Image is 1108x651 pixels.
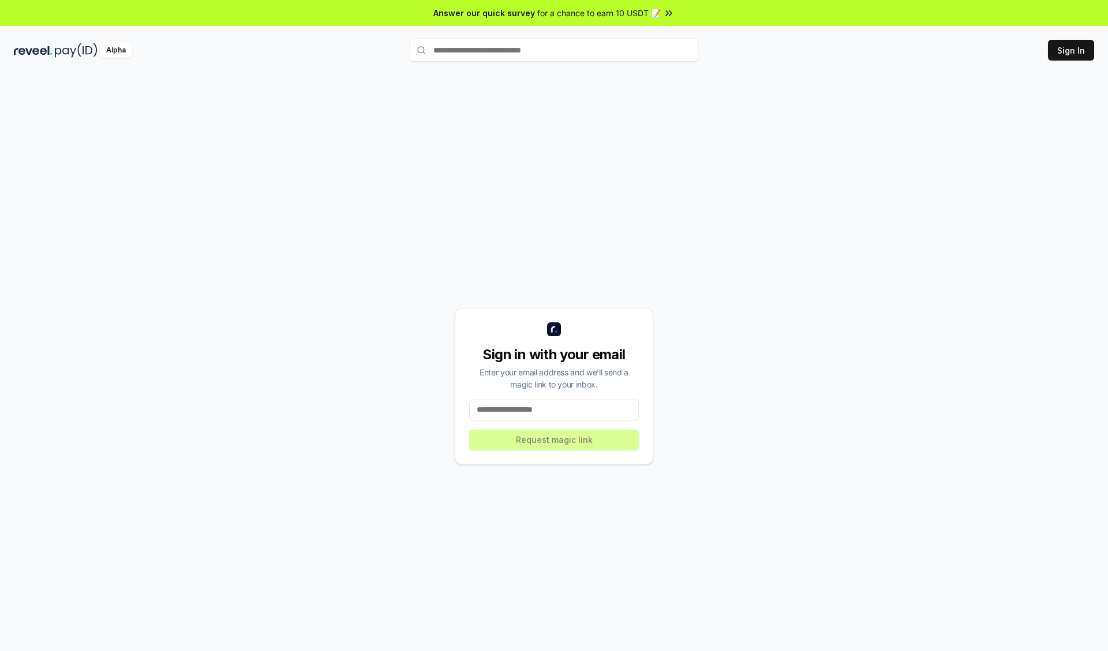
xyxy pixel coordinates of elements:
img: reveel_dark [14,43,53,58]
div: Sign in with your email [469,345,639,364]
span: for a chance to earn 10 USDT 📝 [537,7,661,19]
div: Alpha [100,43,132,58]
span: Answer our quick survey [433,7,535,19]
img: pay_id [55,43,98,58]
div: Enter your email address and we’ll send a magic link to your inbox. [469,366,639,390]
img: logo_small [547,322,561,336]
button: Sign In [1048,40,1094,61]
